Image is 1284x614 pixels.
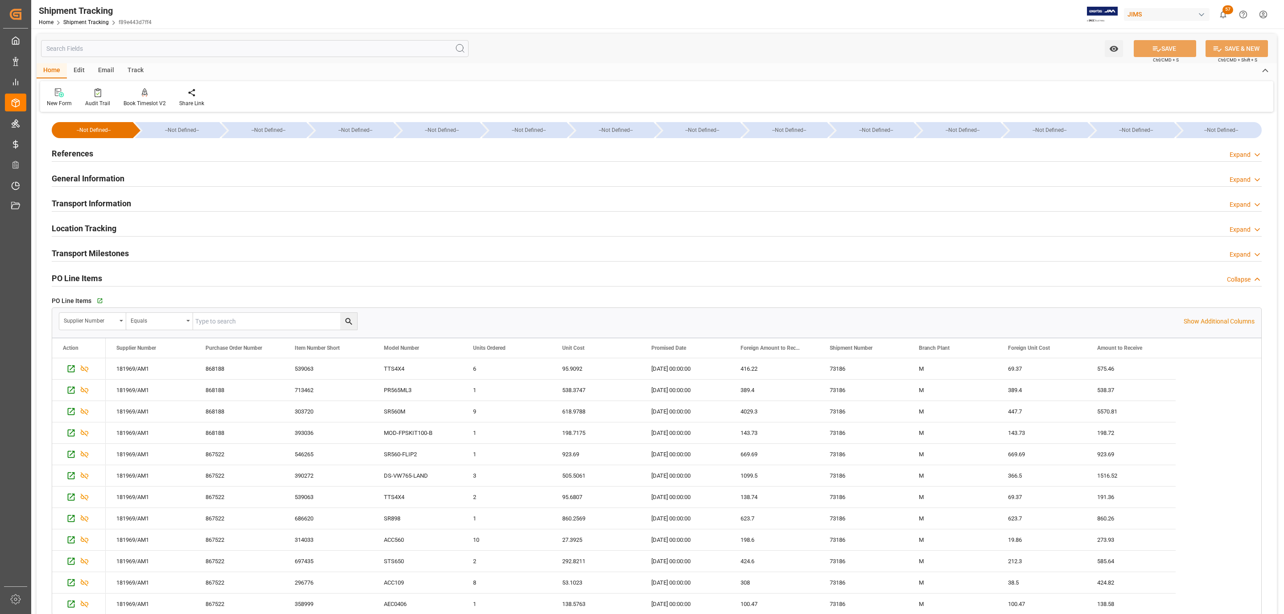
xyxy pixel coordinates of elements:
div: --Not Defined-- [395,122,480,138]
div: 181969/AM1 [106,487,195,508]
div: Expand [1230,150,1251,160]
div: 2 [462,487,551,508]
div: JIMS [1124,8,1210,21]
span: Purchase Order Number [206,345,262,351]
div: --Not Defined-- [1012,122,1087,138]
span: Unit Cost [562,345,584,351]
div: 73186 [819,465,908,486]
div: 27.3925 [551,529,641,550]
div: Expand [1230,200,1251,209]
a: Home [39,19,53,25]
div: 73186 [819,487,908,508]
div: [DATE] 00:00:00 [641,529,730,550]
div: --Not Defined-- [1185,122,1257,138]
div: [DATE] 00:00:00 [641,444,730,465]
div: 53.1023 [551,572,641,593]
div: --Not Defined-- [309,122,393,138]
div: --Not Defined-- [578,122,654,138]
button: search button [340,313,357,330]
div: 393036 [284,422,373,443]
div: 181969/AM1 [106,422,195,443]
p: Show Additional Columns [1184,317,1255,326]
div: [DATE] 00:00:00 [641,572,730,593]
div: Press SPACE to select this row. [52,487,106,508]
div: 669.69 [997,444,1086,465]
div: 73186 [819,422,908,443]
div: --Not Defined-- [742,122,827,138]
h2: General Information [52,172,124,184]
div: --Not Defined-- [135,122,220,138]
div: SR560M [373,401,462,422]
div: 5570.81 [1086,401,1176,422]
div: M [908,380,997,401]
div: Book Timeslot V2 [123,99,166,107]
div: 212.3 [997,551,1086,572]
div: 181969/AM1 [106,444,195,465]
div: TTS4X4 [373,358,462,379]
div: 73186 [819,358,908,379]
div: 868188 [195,380,284,401]
div: Equals [131,315,183,325]
div: M [908,358,997,379]
div: 181969/AM1 [106,508,195,529]
div: 867522 [195,487,284,508]
div: 314033 [284,529,373,550]
div: 1099.5 [730,465,819,486]
h2: PO Line Items [52,272,102,284]
div: 143.73 [997,422,1086,443]
div: Press SPACE to select this row. [52,422,106,444]
div: Shipment Tracking [39,4,152,17]
div: Press SPACE to select this row. [52,380,106,401]
div: SR898 [373,508,462,529]
div: Press SPACE to select this row. [106,465,1176,487]
div: 9 [462,401,551,422]
div: Press SPACE to select this row. [106,572,1176,594]
div: 1 [462,444,551,465]
h2: Transport Milestones [52,247,129,259]
div: 69.37 [997,487,1086,508]
div: --Not Defined-- [491,122,567,138]
div: 713462 [284,380,373,401]
div: 73186 [819,529,908,550]
span: Model Number [384,345,419,351]
div: 181969/AM1 [106,358,195,379]
div: 868188 [195,401,284,422]
div: --Not Defined-- [751,122,827,138]
img: Exertis%20JAM%20-%20Email%20Logo.jpg_1722504956.jpg [1087,7,1118,22]
div: [DATE] 00:00:00 [641,487,730,508]
div: 143.73 [730,422,819,443]
span: Ctrl/CMD + Shift + S [1218,57,1257,63]
div: [DATE] 00:00:00 [641,422,730,443]
div: Press SPACE to select this row. [106,551,1176,572]
span: Branch Plant [919,345,950,351]
div: 505.5061 [551,465,641,486]
div: 73186 [819,508,908,529]
div: Collapse [1227,275,1251,284]
button: SAVE & NEW [1206,40,1268,57]
div: 181969/AM1 [106,551,195,572]
div: --Not Defined-- [656,122,741,138]
div: 860.26 [1086,508,1176,529]
div: 95.9092 [551,358,641,379]
div: 181969/AM1 [106,572,195,593]
div: [DATE] 00:00:00 [641,551,730,572]
div: 181969/AM1 [106,380,195,401]
button: SAVE [1134,40,1196,57]
span: Promised Date [651,345,686,351]
div: 867522 [195,551,284,572]
div: 618.9788 [551,401,641,422]
div: 416.22 [730,358,819,379]
div: M [908,572,997,593]
input: Search Fields [41,40,469,57]
div: 181969/AM1 [106,401,195,422]
div: 10 [462,529,551,550]
div: M [908,508,997,529]
div: Edit [67,63,91,78]
div: TTS4X4 [373,487,462,508]
button: show 57 new notifications [1213,4,1233,25]
div: 389.4 [997,380,1086,401]
div: Press SPACE to select this row. [52,465,106,487]
div: [DATE] 00:00:00 [641,508,730,529]
div: --Not Defined-- [916,122,1000,138]
div: 538.37 [1086,380,1176,401]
